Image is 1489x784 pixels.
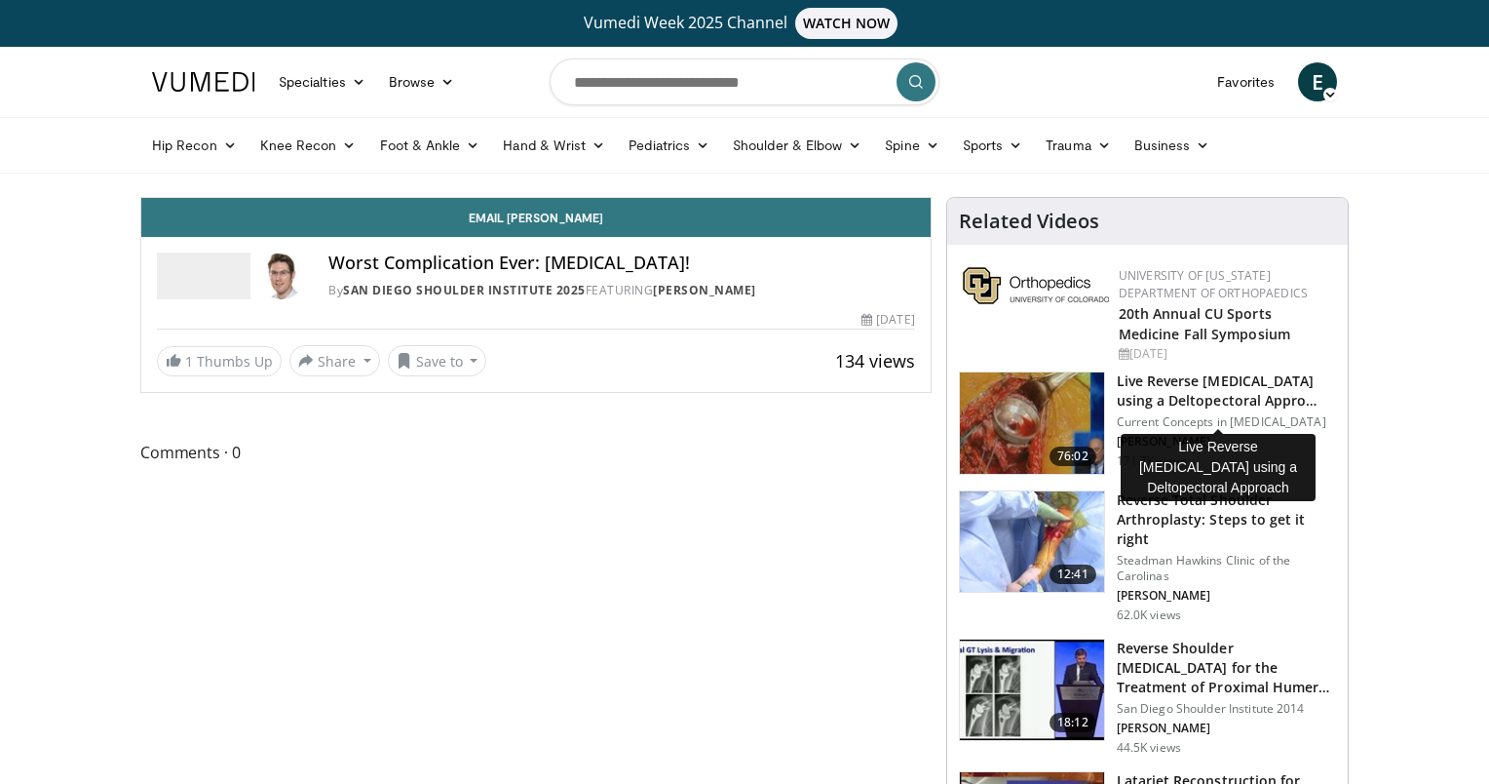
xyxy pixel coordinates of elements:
[155,8,1334,39] a: Vumedi Week 2025 ChannelWATCH NOW
[951,126,1035,165] a: Sports
[959,639,1336,756] a: 18:12 Reverse Shoulder [MEDICAL_DATA] for the Treatment of Proximal Humeral … San Diego Shoulder ...
[1119,345,1332,363] div: [DATE]
[1050,565,1096,584] span: 12:41
[328,253,915,274] h4: Worst Complication Ever: [MEDICAL_DATA]!
[1117,701,1336,717] p: San Diego Shoulder Institute 2014
[959,490,1336,623] a: 12:41 Reverse Total Shoulder Arthroplasty: Steps to get it right Steadman Hawkins Clinic of the C...
[1117,372,1336,411] h3: Live Reverse [MEDICAL_DATA] using a Deltopectoral Appro…
[1117,453,1188,469] p: 171.7K views
[267,62,377,101] a: Specialties
[343,282,586,298] a: San Diego Shoulder Institute 2025
[653,282,756,298] a: [PERSON_NAME]
[388,345,487,376] button: Save to
[873,126,950,165] a: Spine
[960,491,1104,593] img: 326034_0000_1.png.150x105_q85_crop-smart_upscale.jpg
[795,8,898,39] span: WATCH NOW
[1117,434,1336,450] p: [PERSON_NAME]
[963,267,1109,304] img: 355603a8-37da-49b6-856f-e00d7e9307d3.png.150x105_q85_autocrop_double_scale_upscale_version-0.2.png
[1298,62,1337,101] a: E
[1117,721,1336,736] p: [PERSON_NAME]
[157,346,282,376] a: 1 Thumbs Up
[368,126,492,165] a: Foot & Ankle
[491,126,617,165] a: Hand & Wrist
[1034,126,1123,165] a: Trauma
[328,282,915,299] div: By FEATURING
[1119,304,1290,343] a: 20th Annual CU Sports Medicine Fall Symposium
[1050,713,1096,732] span: 18:12
[1117,490,1336,549] h3: Reverse Total Shoulder Arthroplasty: Steps to get it right
[1050,447,1096,466] span: 76:02
[140,440,932,465] span: Comments 0
[1205,62,1286,101] a: Favorites
[960,640,1104,741] img: Q2xRg7exoPLTwO8X4xMDoxOjA4MTsiGN.150x105_q85_crop-smart_upscale.jpg
[1117,588,1336,604] p: [PERSON_NAME]
[1119,267,1308,301] a: University of [US_STATE] Department of Orthopaedics
[1117,414,1336,430] p: Current Concepts in [MEDICAL_DATA]
[140,126,248,165] a: Hip Recon
[721,126,873,165] a: Shoulder & Elbow
[959,372,1336,475] a: 76:02 Live Reverse [MEDICAL_DATA] using a Deltopectoral Appro… Current Concepts in [MEDICAL_DATA]...
[157,253,250,299] img: San Diego Shoulder Institute 2025
[1121,434,1316,501] div: Live Reverse [MEDICAL_DATA] using a Deltopectoral Approach
[377,62,467,101] a: Browse
[141,198,931,237] a: Email [PERSON_NAME]
[185,352,193,371] span: 1
[1117,553,1336,584] p: Steadman Hawkins Clinic of the Carolinas
[248,126,368,165] a: Knee Recon
[289,345,380,376] button: Share
[258,253,305,299] img: Avatar
[861,311,914,329] div: [DATE]
[617,126,721,165] a: Pediatrics
[835,349,915,372] span: 134 views
[1123,126,1222,165] a: Business
[1117,639,1336,697] h3: Reverse Shoulder [MEDICAL_DATA] for the Treatment of Proximal Humeral …
[152,72,255,92] img: VuMedi Logo
[959,210,1099,233] h4: Related Videos
[1117,740,1181,756] p: 44.5K views
[550,59,939,105] input: Search topics, interventions
[960,372,1104,474] img: 684033_3.png.150x105_q85_crop-smart_upscale.jpg
[1117,608,1181,623] p: 62.0K views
